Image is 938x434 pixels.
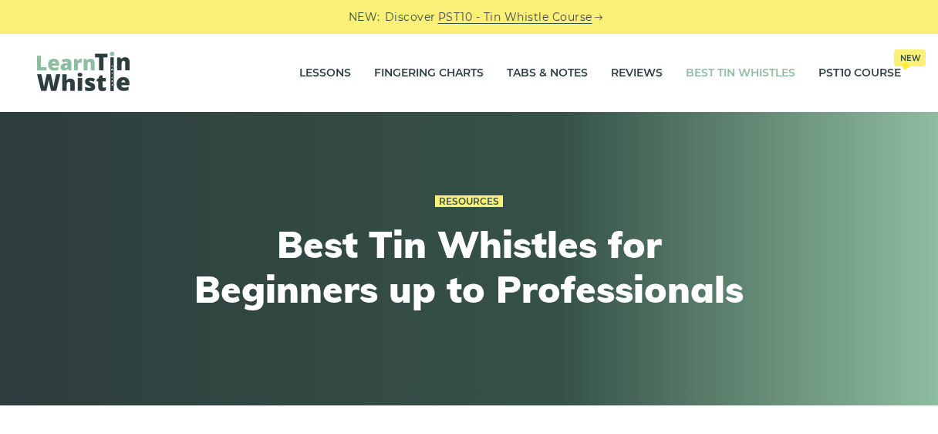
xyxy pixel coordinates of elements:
[299,54,351,93] a: Lessons
[611,54,663,93] a: Reviews
[686,54,795,93] a: Best Tin Whistles
[37,52,130,91] img: LearnTinWhistle.com
[185,222,753,311] h1: Best Tin Whistles for Beginners up to Professionals
[894,49,926,66] span: New
[818,54,901,93] a: PST10 CourseNew
[435,195,503,208] a: Resources
[507,54,588,93] a: Tabs & Notes
[374,54,484,93] a: Fingering Charts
